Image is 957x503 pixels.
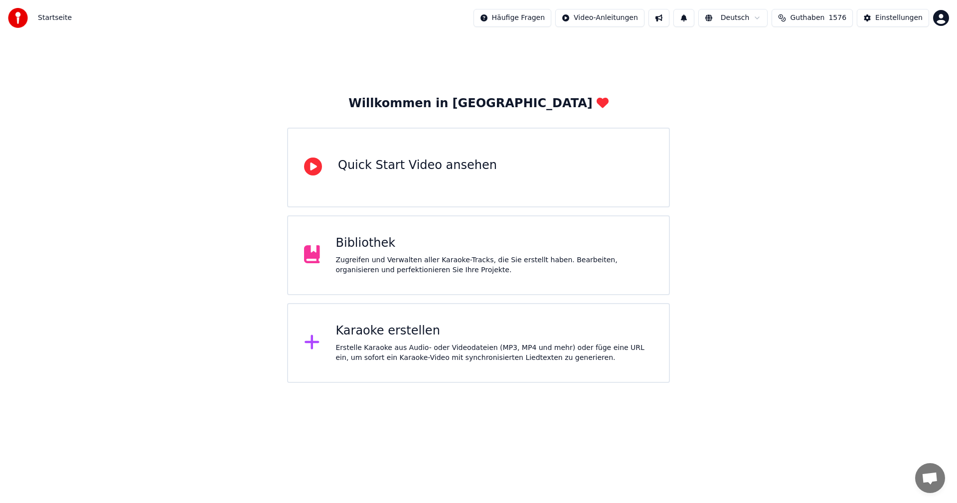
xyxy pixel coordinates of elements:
[8,8,28,28] img: youka
[875,13,923,23] div: Einstellungen
[38,13,72,23] span: Startseite
[336,343,653,363] div: Erstelle Karaoke aus Audio- oder Videodateien (MP3, MP4 und mehr) oder füge eine URL ein, um sofo...
[915,463,945,493] a: Chat öffnen
[336,255,653,275] div: Zugreifen und Verwalten aller Karaoke-Tracks, die Sie erstellt haben. Bearbeiten, organisieren un...
[336,235,653,251] div: Bibliothek
[474,9,552,27] button: Häufige Fragen
[555,9,644,27] button: Video-Anleitungen
[338,158,497,173] div: Quick Start Video ansehen
[38,13,72,23] nav: breadcrumb
[790,13,824,23] span: Guthaben
[772,9,853,27] button: Guthaben1576
[348,96,608,112] div: Willkommen in [GEOGRAPHIC_DATA]
[828,13,846,23] span: 1576
[857,9,929,27] button: Einstellungen
[336,323,653,339] div: Karaoke erstellen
